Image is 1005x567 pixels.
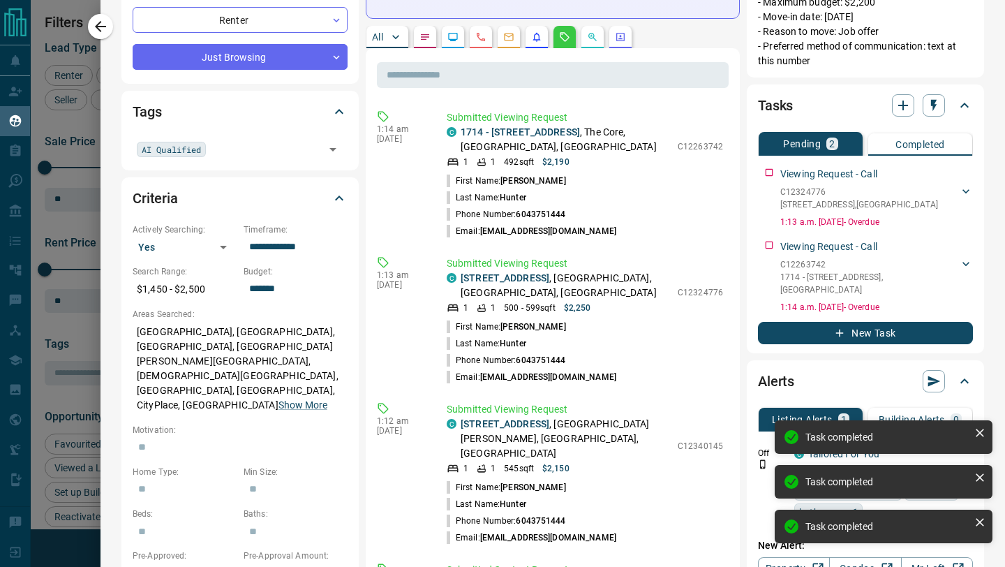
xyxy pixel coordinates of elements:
[780,198,938,211] p: [STREET_ADDRESS] , [GEOGRAPHIC_DATA]
[780,258,959,271] p: C12263742
[372,32,383,42] p: All
[133,182,348,215] div: Criteria
[447,127,456,137] div: condos.ca
[133,424,348,436] p: Motivation:
[516,355,565,365] span: 6043751444
[678,286,723,299] p: C12324776
[531,31,542,43] svg: Listing Alerts
[504,302,555,314] p: 500 - 599 sqft
[480,226,616,236] span: [EMAIL_ADDRESS][DOMAIN_NAME]
[447,256,723,271] p: Submitted Viewing Request
[500,193,526,202] span: Hunter
[805,521,969,532] div: Task completed
[953,415,959,425] p: 0
[491,156,496,168] p: 1
[447,498,526,510] p: Last Name:
[772,415,833,425] p: Listing Alerts
[758,459,768,469] svg: Push Notification Only
[278,398,327,413] button: Show More
[805,432,969,443] div: Task completed
[516,516,565,526] span: 6043751444
[133,550,237,562] p: Pre-Approved:
[447,337,526,350] p: Last Name:
[780,167,877,182] p: Viewing Request - Call
[895,140,945,149] p: Completed
[780,183,973,214] div: C12324776[STREET_ADDRESS],[GEOGRAPHIC_DATA]
[564,302,591,314] p: $2,250
[758,538,973,553] p: New Alert:
[447,515,566,527] p: Phone Number:
[500,339,526,348] span: Hunter
[542,156,569,168] p: $2,190
[447,273,456,283] div: condos.ca
[447,208,566,221] p: Phone Number:
[447,371,616,383] p: Email:
[504,462,534,475] p: 545 sqft
[447,354,566,367] p: Phone Number:
[133,466,237,478] p: Home Type:
[447,321,566,333] p: First Name:
[500,322,565,332] span: [PERSON_NAME]
[133,236,237,258] div: Yes
[133,223,237,236] p: Actively Searching:
[133,308,348,321] p: Areas Searched:
[758,89,973,122] div: Tasks
[323,140,343,159] button: Open
[244,550,348,562] p: Pre-Approval Amount:
[780,186,938,198] p: C12324776
[758,322,973,344] button: New Task
[461,417,671,461] p: , [GEOGRAPHIC_DATA][PERSON_NAME], [GEOGRAPHIC_DATA], [GEOGRAPHIC_DATA]
[461,271,671,300] p: , [GEOGRAPHIC_DATA], [GEOGRAPHIC_DATA], [GEOGRAPHIC_DATA]
[758,370,794,392] h2: Alerts
[133,265,237,278] p: Search Range:
[244,466,348,478] p: Min Size:
[461,126,580,138] a: 1714 - [STREET_ADDRESS]
[142,142,201,156] span: AI Qualified
[559,31,570,43] svg: Requests
[783,139,821,149] p: Pending
[500,483,565,492] span: [PERSON_NAME]
[542,462,569,475] p: $2,150
[463,302,468,314] p: 1
[377,280,426,290] p: [DATE]
[461,272,549,283] a: [STREET_ADDRESS]
[503,31,514,43] svg: Emails
[516,209,565,219] span: 6043751444
[447,175,566,187] p: First Name:
[780,216,973,228] p: 1:13 a.m. [DATE] - Overdue
[377,426,426,436] p: [DATE]
[678,140,723,153] p: C12263742
[491,302,496,314] p: 1
[377,270,426,280] p: 1:13 am
[133,278,237,301] p: $1,450 - $2,500
[419,31,431,43] svg: Notes
[504,156,534,168] p: 492 sqft
[133,101,161,123] h2: Tags
[475,31,486,43] svg: Calls
[244,223,348,236] p: Timeframe:
[133,187,178,209] h2: Criteria
[805,476,969,487] div: Task completed
[463,462,468,475] p: 1
[758,447,786,459] p: Off
[447,419,456,429] div: condos.ca
[615,31,626,43] svg: Agent Actions
[447,31,459,43] svg: Lead Browsing Activity
[758,364,973,398] div: Alerts
[463,156,468,168] p: 1
[480,533,616,543] span: [EMAIL_ADDRESS][DOMAIN_NAME]
[447,402,723,417] p: Submitted Viewing Request
[780,301,973,314] p: 1:14 a.m. [DATE] - Overdue
[829,139,835,149] p: 2
[133,95,348,128] div: Tags
[447,110,723,125] p: Submitted Viewing Request
[587,31,598,43] svg: Opportunities
[780,271,959,296] p: 1714 - [STREET_ADDRESS] , [GEOGRAPHIC_DATA]
[500,176,565,186] span: [PERSON_NAME]
[678,440,723,452] p: C12340145
[780,240,877,254] p: Viewing Request - Call
[377,134,426,144] p: [DATE]
[377,416,426,426] p: 1:12 am
[758,94,793,117] h2: Tasks
[780,256,973,299] div: C122637421714 - [STREET_ADDRESS],[GEOGRAPHIC_DATA]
